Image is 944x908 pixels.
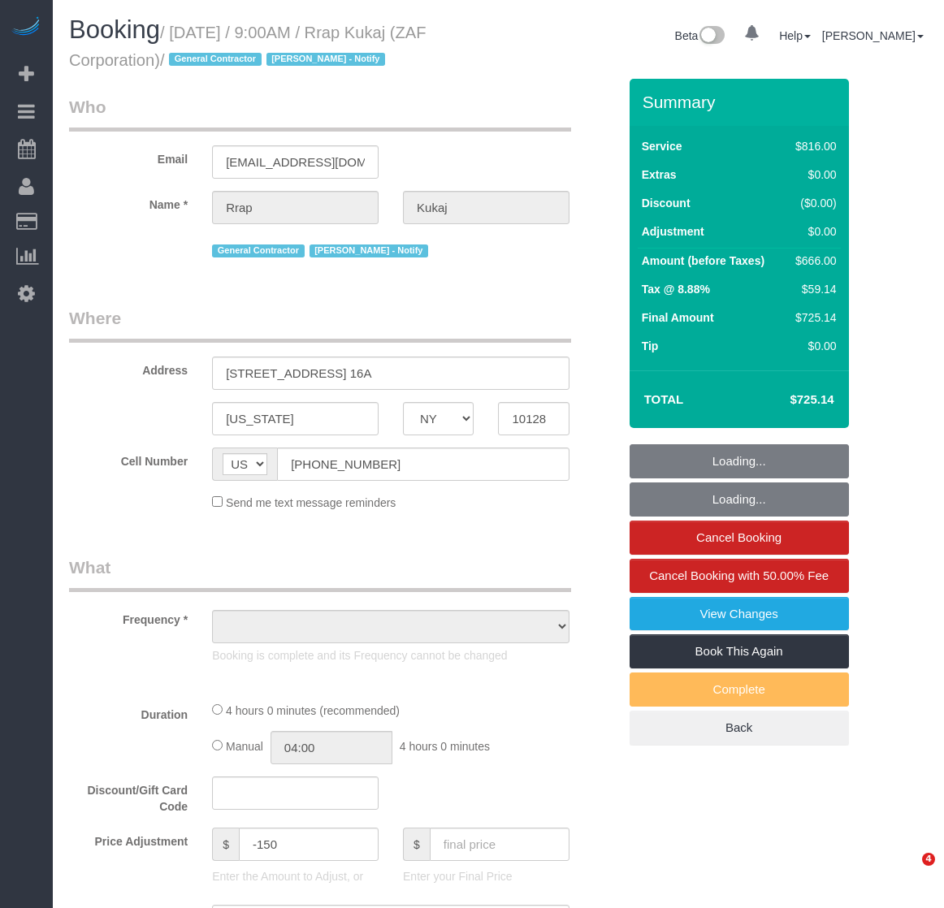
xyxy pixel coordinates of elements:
input: Email [212,145,379,179]
label: Tax @ 8.88% [642,281,710,297]
span: $ [212,828,239,861]
label: Address [57,357,200,378]
label: Amount (before Taxes) [642,253,764,269]
input: City [212,402,379,435]
div: $0.00 [789,166,836,183]
div: $666.00 [789,253,836,269]
label: Frequency * [57,606,200,628]
label: Email [57,145,200,167]
a: View Changes [630,597,849,631]
small: / [DATE] / 9:00AM / Rrap Kukaj (ZAF Corporation) [69,24,427,69]
label: Final Amount [642,309,714,326]
p: Enter the Amount to Adjust, or [212,868,379,884]
legend: Where [69,306,571,343]
div: ($0.00) [789,195,836,211]
span: 4 hours 0 minutes (recommended) [226,704,400,717]
a: Help [779,29,811,42]
a: Cancel Booking [630,521,849,555]
span: [PERSON_NAME] - Notify [310,244,428,257]
span: General Contractor [212,244,304,257]
a: Beta [675,29,725,42]
a: Book This Again [630,634,849,668]
p: Booking is complete and its Frequency cannot be changed [212,647,569,664]
div: $816.00 [789,138,836,154]
label: Tip [642,338,659,354]
span: [PERSON_NAME] - Notify [266,53,385,66]
div: $59.14 [789,281,836,297]
p: Enter your Final Price [403,868,569,884]
iframe: Intercom live chat [889,853,928,892]
h3: Summary [643,93,841,111]
a: Cancel Booking with 50.00% Fee [630,559,849,593]
span: Send me text message reminders [226,496,396,509]
a: Back [630,711,849,745]
input: Zip Code [498,402,569,435]
span: 4 [922,853,935,866]
input: final price [430,828,569,861]
input: Last Name [403,191,569,224]
span: Manual [226,740,263,753]
label: Discount [642,195,691,211]
div: $725.14 [789,309,836,326]
label: Service [642,138,682,154]
span: Cancel Booking with 50.00% Fee [649,569,829,582]
span: / [160,51,390,69]
legend: Who [69,95,571,132]
span: Booking [69,15,160,44]
input: First Name [212,191,379,224]
legend: What [69,556,571,592]
span: $ [403,828,430,861]
span: 4 hours 0 minutes [400,740,490,753]
div: $0.00 [789,223,836,240]
label: Cell Number [57,448,200,469]
input: Cell Number [277,448,569,481]
span: General Contractor [169,53,261,66]
img: Automaid Logo [10,16,42,39]
strong: Total [644,392,684,406]
label: Name * [57,191,200,213]
label: Extras [642,166,677,183]
label: Duration [57,701,200,723]
label: Discount/Gift Card Code [57,776,200,815]
img: New interface [698,26,725,47]
label: Price Adjustment [57,828,200,850]
div: $0.00 [789,338,836,354]
h4: $725.14 [741,393,834,407]
a: [PERSON_NAME] [822,29,924,42]
label: Adjustment [642,223,704,240]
